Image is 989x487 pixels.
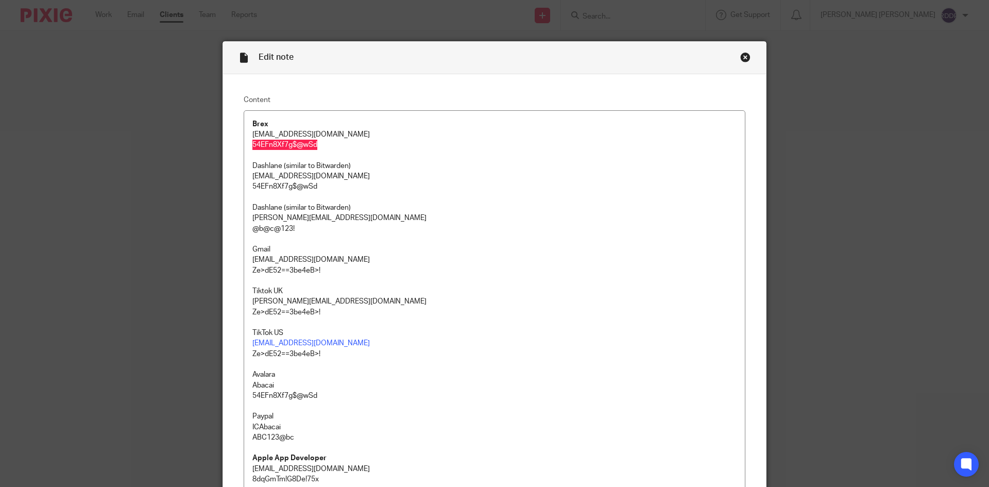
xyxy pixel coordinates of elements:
[252,265,737,276] p: Ze>dE52==3be4eB>!
[252,464,737,474] p: [EMAIL_ADDRESS][DOMAIN_NAME]
[252,328,737,338] p: TikTok US
[252,296,737,307] p: [PERSON_NAME][EMAIL_ADDRESS][DOMAIN_NAME]
[252,380,737,391] p: Abacai
[252,411,737,422] p: Paypal
[252,340,370,347] a: [EMAIL_ADDRESS][DOMAIN_NAME]
[252,121,268,128] strong: Brex
[252,349,737,359] p: Ze>dE52==3be4eB>!
[252,255,737,265] p: [EMAIL_ADDRESS][DOMAIN_NAME]
[252,455,327,462] strong: Apple App Developer
[252,286,737,296] p: Tiktok UK
[252,171,737,181] p: [EMAIL_ADDRESS][DOMAIN_NAME]
[252,213,737,223] p: [PERSON_NAME][EMAIL_ADDRESS][DOMAIN_NAME]
[252,474,737,484] p: 8dqGmTm!G8De!75x
[252,224,737,234] p: @b@c@123!
[740,52,751,62] div: Close this dialog window
[252,370,737,380] p: Avalara
[252,422,737,432] p: ICAbacai
[252,391,737,401] p: 54EFn8Xf7g$@wSd
[252,244,737,255] p: Gmail
[252,161,737,171] p: Dashlane (similar to Bitwarden)
[252,432,737,443] p: ABC123@bc
[252,181,737,213] p: 54EFn8Xf7g$@wSd Dashlane (similar to Bitwarden)
[252,129,737,140] p: [EMAIL_ADDRESS][DOMAIN_NAME]
[244,95,745,105] label: Content
[252,140,737,150] p: 54EFn8Xf7g$@wSd
[252,307,737,317] p: Ze>dE52==3be4eB>!
[259,53,294,61] span: Edit note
